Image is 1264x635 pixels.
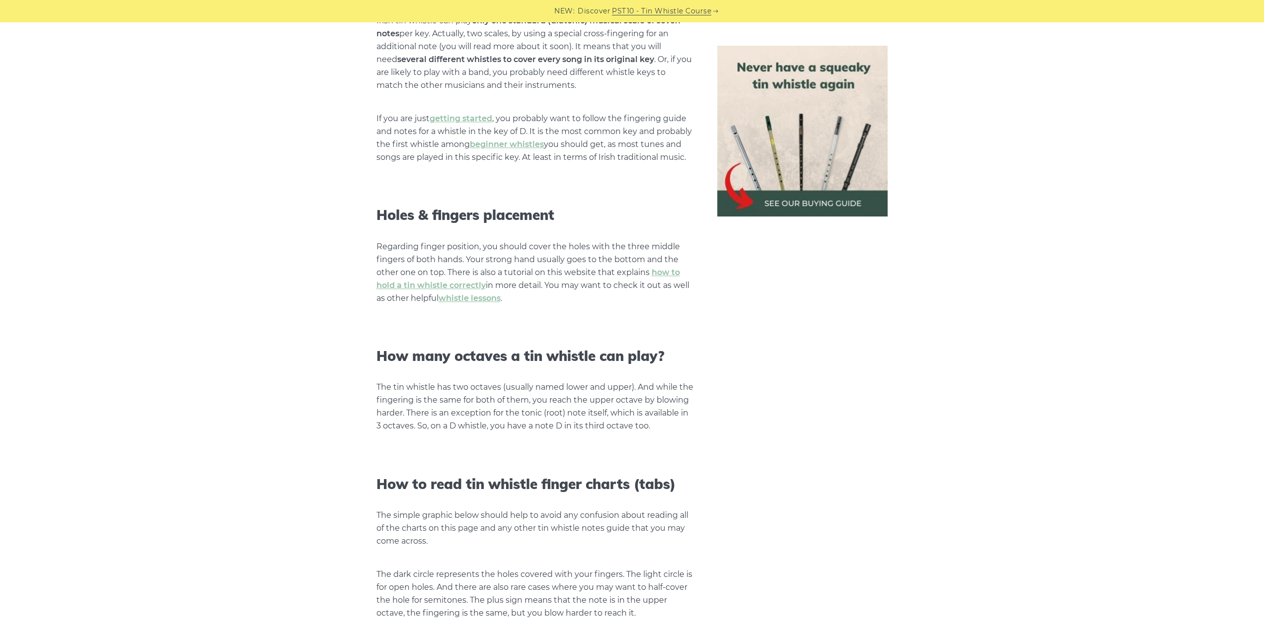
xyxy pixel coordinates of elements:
span: NEW: [554,5,575,17]
p: If you are just , you probably want to follow the fingering guide and notes for a whistle in the ... [376,112,693,164]
a: getting started [430,114,492,123]
img: tin whistle buying guide [717,46,888,216]
a: whistle lessons [439,293,501,303]
p: The simple graphic below should help to avoid any confusion about reading all of the charts on th... [376,509,693,548]
p: Regarding finger position, you should cover the holes with the three middle fingers of both hands... [376,240,693,305]
p: The tin whistle has two octaves (usually named lower and upper). And while the fingering is the s... [376,381,693,432]
p: The dark circle represents the holes covered with your fingers. The light circle is for open hole... [376,568,693,620]
h3: How to read tin whistle finger charts (tabs) [376,476,693,493]
a: how to hold a tin whistle correctly [376,268,680,290]
h3: Holes & fingers placement [376,207,693,223]
a: PST10 - Tin Whistle Course [612,5,711,17]
strong: several different whistles to cover every song in its original key [397,55,654,64]
a: beginner whistles [470,140,544,149]
h3: How many octaves a tin whistle can play? [376,348,693,364]
span: Discover [578,5,610,17]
